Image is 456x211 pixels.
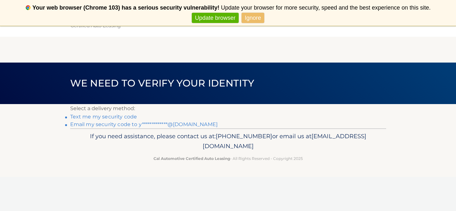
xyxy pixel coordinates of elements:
[153,156,230,161] strong: Cal Automotive Certified Auto Leasing
[216,132,272,140] span: [PHONE_NUMBER]
[221,4,430,11] span: Update your browser for more security, speed and the best experience on this site.
[33,4,220,11] b: Your web browser (Chrome 103) has a serious security vulnerability!
[242,13,264,23] a: Ignore
[70,77,254,89] span: We need to verify your identity
[192,13,239,23] a: Update browser
[74,131,382,152] p: If you need assistance, please contact us at: or email us at
[70,114,137,120] a: Text me my security code
[70,104,386,113] p: Select a delivery method:
[74,155,382,162] p: - All Rights Reserved - Copyright 2025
